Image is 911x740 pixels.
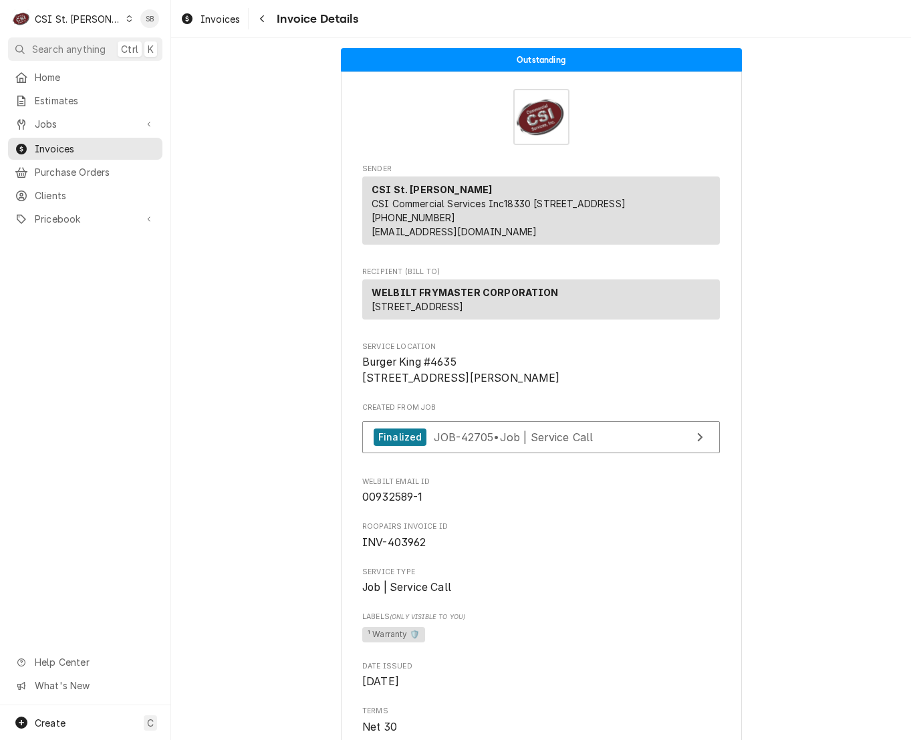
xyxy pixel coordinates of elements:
[362,612,720,622] span: Labels
[362,342,720,352] span: Service Location
[362,706,720,735] div: Terms
[8,90,162,112] a: Estimates
[434,430,594,443] span: JOB-42705 • Job | Service Call
[35,679,154,693] span: What's New
[362,567,720,578] span: Service Type
[372,301,464,312] span: [STREET_ADDRESS]
[35,12,122,26] div: CSI St. [PERSON_NAME]
[35,189,156,203] span: Clients
[175,8,245,30] a: Invoices
[362,521,720,550] div: Roopairs Invoice ID
[362,402,720,413] span: Created From Job
[362,402,720,460] div: Created From Job
[140,9,159,28] div: SB
[8,184,162,207] a: Clients
[8,138,162,160] a: Invoices
[362,477,720,505] div: Welbilt email ID
[251,8,273,29] button: Navigate back
[390,613,465,620] span: (Only Visible to You)
[341,48,742,72] div: Status
[362,625,720,645] span: [object Object]
[35,717,66,729] span: Create
[8,651,162,673] a: Go to Help Center
[148,42,154,56] span: K
[362,176,720,250] div: Sender
[362,491,423,503] span: 00932589-1
[35,165,156,179] span: Purchase Orders
[8,66,162,88] a: Home
[8,208,162,230] a: Go to Pricebook
[362,567,720,596] div: Service Type
[362,612,720,644] div: [object Object]
[12,9,31,28] div: CSI St. Louis's Avatar
[362,675,399,688] span: [DATE]
[372,226,537,237] a: [EMAIL_ADDRESS][DOMAIN_NAME]
[273,10,358,28] span: Invoice Details
[121,42,138,56] span: Ctrl
[362,674,720,690] span: Date Issued
[372,287,559,298] strong: WELBILT FRYMASTER CORPORATION
[517,55,565,64] span: Outstanding
[35,94,156,108] span: Estimates
[362,279,720,320] div: Recipient (Bill To)
[362,267,720,326] div: Invoice Recipient
[35,117,136,131] span: Jobs
[362,267,720,277] span: Recipient (Bill To)
[35,212,136,226] span: Pricebook
[362,719,720,735] span: Terms
[513,89,569,145] img: Logo
[362,176,720,245] div: Sender
[372,184,492,195] strong: CSI St. [PERSON_NAME]
[362,535,720,551] span: Roopairs Invoice ID
[362,354,720,386] span: Service Location
[362,356,560,384] span: Burger King #4635 [STREET_ADDRESS][PERSON_NAME]
[35,70,156,84] span: Home
[362,521,720,532] span: Roopairs Invoice ID
[362,342,720,386] div: Service Location
[362,706,720,717] span: Terms
[140,9,159,28] div: Shayla Bell's Avatar
[8,161,162,183] a: Purchase Orders
[362,164,720,251] div: Invoice Sender
[362,164,720,174] span: Sender
[362,421,720,454] a: View Job
[362,477,720,487] span: Welbilt email ID
[362,536,426,549] span: INV-403962
[362,661,720,672] span: Date Issued
[362,661,720,690] div: Date Issued
[362,721,397,733] span: Net 30
[362,580,720,596] span: Service Type
[201,12,240,26] span: Invoices
[362,489,720,505] span: Welbilt email ID
[12,9,31,28] div: C
[147,716,154,730] span: C
[8,37,162,61] button: Search anythingCtrlK
[372,198,626,209] span: CSI Commercial Services Inc18330 [STREET_ADDRESS]
[372,212,455,223] a: [PHONE_NUMBER]
[8,674,162,697] a: Go to What's New
[362,279,720,325] div: Recipient (Bill To)
[35,142,156,156] span: Invoices
[32,42,106,56] span: Search anything
[35,655,154,669] span: Help Center
[8,113,162,135] a: Go to Jobs
[362,581,451,594] span: Job | Service Call
[362,627,425,643] span: ¹ Warranty 🛡️
[374,428,426,447] div: Finalized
